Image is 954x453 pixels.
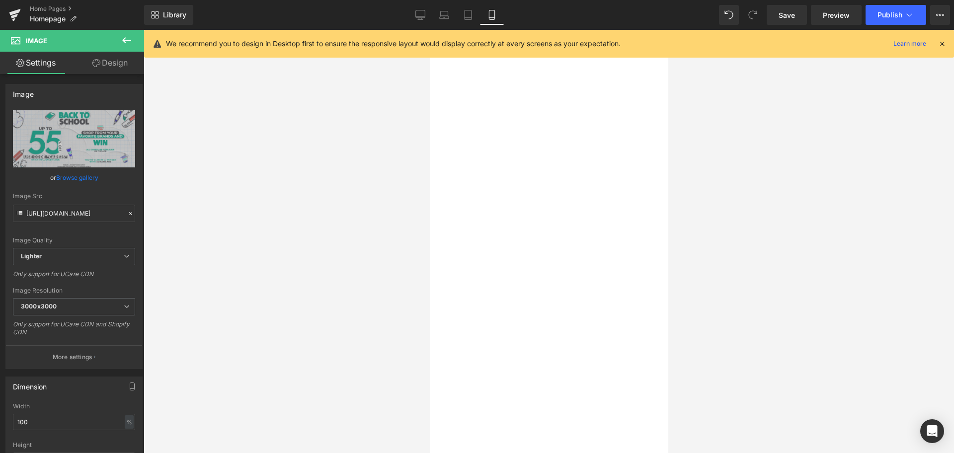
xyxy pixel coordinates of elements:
a: Mobile [480,5,504,25]
input: auto [13,414,135,430]
div: Only support for UCare CDN and Shopify CDN [13,320,135,343]
button: More [930,5,950,25]
span: Image [26,37,47,45]
a: Design [74,52,146,74]
a: New Library [144,5,193,25]
button: Redo [743,5,763,25]
div: Height [13,442,135,449]
button: More settings [6,345,142,369]
span: Save [779,10,795,20]
span: Publish [877,11,902,19]
input: Link [13,205,135,222]
div: Image Quality [13,237,135,244]
p: We recommend you to design in Desktop first to ensure the responsive layout would display correct... [166,38,621,49]
button: Undo [719,5,739,25]
span: Homepage [30,15,66,23]
a: Preview [811,5,862,25]
div: Image [13,84,34,98]
div: Only support for UCare CDN [13,270,135,285]
div: % [125,415,134,429]
a: Laptop [432,5,456,25]
div: or [13,172,135,183]
span: Preview [823,10,850,20]
div: Dimension [13,377,47,391]
a: Tablet [456,5,480,25]
div: Image Src [13,193,135,200]
div: Open Intercom Messenger [920,419,944,443]
a: Learn more [889,38,930,50]
div: Image Resolution [13,287,135,294]
b: Lighter [21,252,42,260]
span: Library [163,10,186,19]
p: More settings [53,353,92,362]
b: 3000x3000 [21,302,57,310]
div: Width [13,403,135,410]
a: Browse gallery [56,169,98,186]
a: Desktop [408,5,432,25]
button: Publish [866,5,926,25]
a: Home Pages [30,5,144,13]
